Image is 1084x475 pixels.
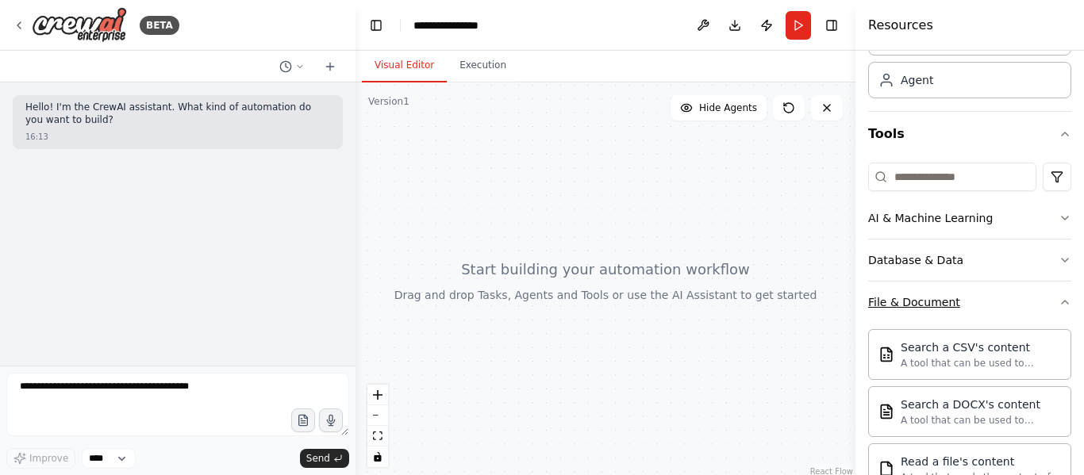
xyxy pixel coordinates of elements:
[367,446,388,467] button: toggle interactivity
[821,14,843,36] button: Hide right sidebar
[140,16,179,35] div: BETA
[367,385,388,405] button: zoom in
[868,112,1071,156] button: Tools
[699,102,757,114] span: Hide Agents
[367,405,388,426] button: zoom out
[868,282,1071,323] button: File & Document
[362,49,447,82] button: Visual Editor
[300,449,349,468] button: Send
[868,239,1071,281] button: Database & Data
[868,294,960,310] div: File & Document
[367,426,388,446] button: fit view
[29,452,68,465] span: Improve
[901,454,1061,469] div: Read a file's content
[901,396,1061,412] div: Search a DOCX's content
[365,14,387,36] button: Hide left sidebar
[291,408,315,432] button: Upload files
[25,102,330,126] p: Hello! I'm the CrewAI assistant. What kind of automation do you want to build?
[878,347,894,362] img: CSVSearchTool
[901,339,1061,355] div: Search a CSV's content
[317,57,343,76] button: Start a new chat
[878,404,894,419] img: DOCXSearchTool
[901,72,933,88] div: Agent
[868,210,993,226] div: AI & Machine Learning
[671,95,767,121] button: Hide Agents
[32,7,127,43] img: Logo
[319,408,343,432] button: Click to speak your automation idea
[901,414,1061,427] div: A tool that can be used to semantic search a query from a DOCX's content.
[368,95,409,108] div: Version 1
[306,452,330,465] span: Send
[868,13,1071,111] div: Crew
[868,16,933,35] h4: Resources
[868,252,963,268] div: Database & Data
[6,448,75,469] button: Improve
[901,357,1061,370] div: A tool that can be used to semantic search a query from a CSV's content.
[868,197,1071,239] button: AI & Machine Learning
[273,57,311,76] button: Switch to previous chat
[447,49,519,82] button: Execution
[413,17,493,33] nav: breadcrumb
[367,385,388,467] div: React Flow controls
[25,131,48,143] div: 16:13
